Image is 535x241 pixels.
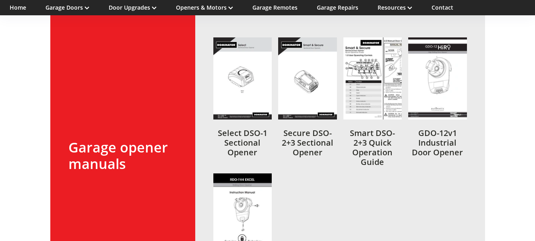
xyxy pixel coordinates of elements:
a: Garage Remotes [252,4,297,11]
a: Openers & Motors [176,4,233,11]
a: Resources [378,4,412,11]
a: Contact [432,4,453,11]
a: Garage Doors [45,4,89,11]
a: Home [10,4,26,11]
a: Garage Repairs [317,4,358,11]
a: Door Upgrades [109,4,157,11]
h2: Garage opener manuals [68,139,177,172]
